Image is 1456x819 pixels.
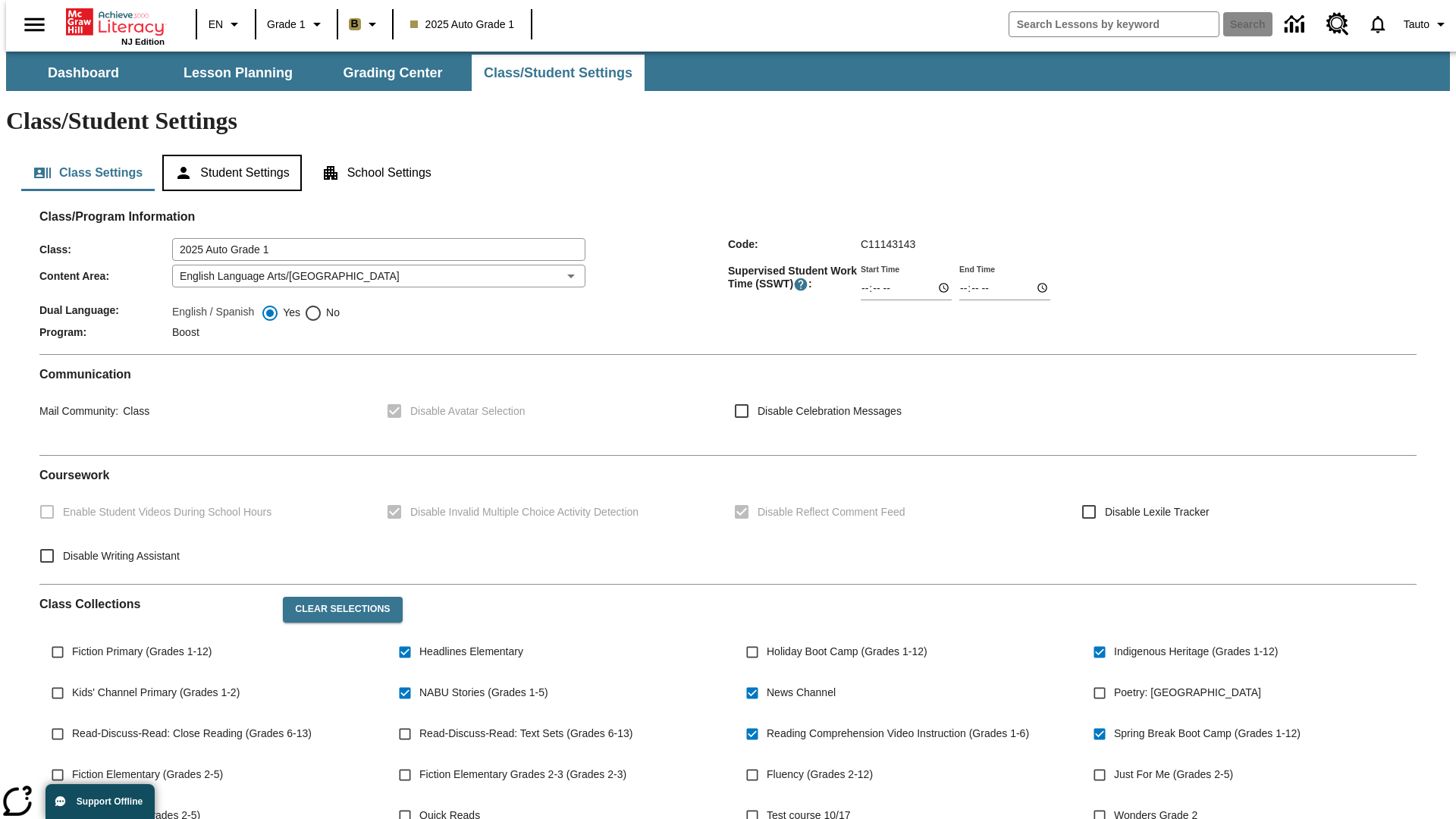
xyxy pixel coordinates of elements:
[758,403,902,419] span: Disable Celebration Messages
[317,55,469,91] button: Grading Center
[39,224,1417,342] div: Class/Program Information
[39,243,172,256] span: Class :
[39,326,172,338] span: Program :
[861,263,899,275] label: Start Time
[1114,644,1278,660] span: Indigenous Heritage (Grades 1-12)
[1358,5,1398,44] a: Notifications
[1114,685,1261,701] span: Poetry: [GEOGRAPHIC_DATA]
[39,405,118,417] span: Mail Community :
[172,326,199,338] span: Boost
[209,17,223,33] span: EN
[21,155,155,191] button: Class Settings
[66,5,165,46] div: Home
[351,14,359,33] span: B
[1317,4,1358,45] a: Resource Center, Will open in new tab
[172,238,585,261] input: Class
[162,55,314,91] button: Lesson Planning
[419,685,548,701] span: NABU Stories (Grades 1-5)
[472,55,645,91] button: Class/Student Settings
[410,403,526,419] span: Disable Avatar Selection
[767,644,927,660] span: Holiday Boot Camp (Grades 1-12)
[767,726,1029,742] span: Reading Comprehension Video Instruction (Grades 1-6)
[1404,17,1429,33] span: Tauto
[172,304,254,322] label: English / Spanish
[72,644,212,660] span: Fiction Primary (Grades 1-12)
[1276,4,1317,45] a: Data Center
[261,11,332,38] button: Grade: Grade 1, Select a grade
[410,17,515,33] span: 2025 Auto Grade 1
[39,304,172,316] span: Dual Language :
[283,597,402,623] button: Clear Selections
[45,784,155,819] button: Support Offline
[1009,12,1219,36] input: search field
[410,504,639,520] span: Disable Invalid Multiple Choice Activity Detection
[39,367,1417,443] div: Communication
[767,767,873,783] span: Fluency (Grades 2-12)
[959,263,995,275] label: End Time
[1105,504,1210,520] span: Disable Lexile Tracker
[162,155,301,191] button: Student Settings
[39,270,172,282] span: Content Area :
[322,305,340,321] span: No
[419,726,632,742] span: Read-Discuss-Read: Text Sets (Grades 6-13)
[172,265,585,287] div: English Language Arts/[GEOGRAPHIC_DATA]
[6,52,1450,91] div: SubNavbar
[202,11,250,38] button: Language: EN, Select a language
[8,55,159,91] button: Dashboard
[861,238,915,250] span: C11143143
[728,265,861,292] span: Supervised Student Work Time (SSWT) :
[758,504,905,520] span: Disable Reflect Comment Feed
[118,405,149,417] span: Class
[39,597,271,611] h2: Class Collections
[6,107,1450,135] h1: Class/Student Settings
[66,7,165,37] a: Home
[39,209,1417,224] h2: Class/Program Information
[72,685,240,701] span: Kids' Channel Primary (Grades 1-2)
[12,2,57,47] button: Open side menu
[21,155,1435,191] div: Class/Student Settings
[6,55,646,91] div: SubNavbar
[72,726,312,742] span: Read-Discuss-Read: Close Reading (Grades 6-13)
[279,305,300,321] span: Yes
[39,468,1417,482] h2: Course work
[1398,11,1456,38] button: Profile/Settings
[72,767,223,783] span: Fiction Elementary (Grades 2-5)
[419,644,523,660] span: Headlines Elementary
[1114,767,1233,783] span: Just For Me (Grades 2-5)
[121,37,165,46] span: NJ Edition
[39,367,1417,381] h2: Communication
[77,796,143,807] span: Support Offline
[767,685,836,701] span: News Channel
[419,767,626,783] span: Fiction Elementary Grades 2-3 (Grades 2-3)
[343,11,388,38] button: Boost Class color is light brown. Change class color
[793,277,808,292] button: Supervised Student Work Time is the timeframe when students can take LevelSet and when lessons ar...
[267,17,306,33] span: Grade 1
[63,504,271,520] span: Enable Student Videos During School Hours
[63,548,180,564] span: Disable Writing Assistant
[309,155,444,191] button: School Settings
[728,238,861,250] span: Code :
[39,468,1417,572] div: Coursework
[1114,726,1301,742] span: Spring Break Boot Camp (Grades 1-12)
